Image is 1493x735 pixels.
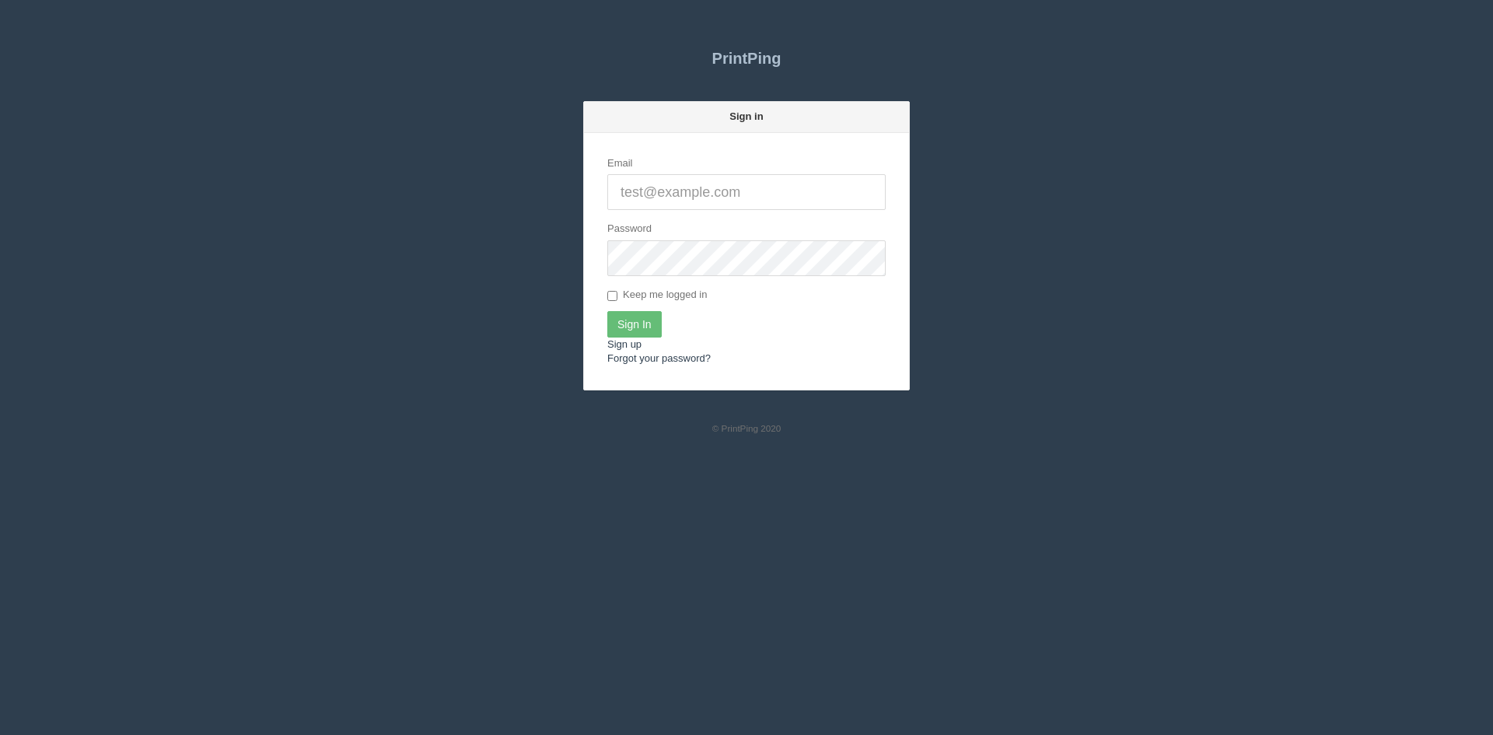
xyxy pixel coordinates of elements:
label: Password [607,222,652,236]
input: Keep me logged in [607,291,617,301]
a: Sign up [607,338,642,350]
a: Forgot your password? [607,352,711,364]
strong: Sign in [729,110,763,122]
label: Email [607,156,633,171]
input: Sign In [607,311,662,338]
label: Keep me logged in [607,288,707,303]
small: © PrintPing 2020 [712,423,781,433]
a: PrintPing [583,39,910,78]
input: test@example.com [607,174,886,210]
